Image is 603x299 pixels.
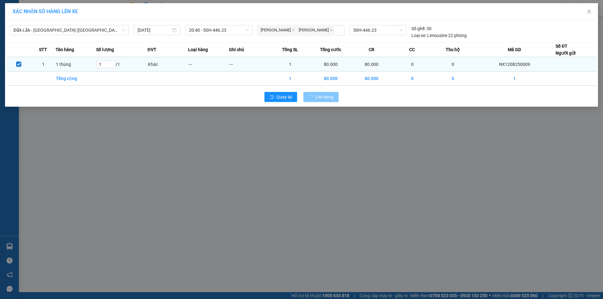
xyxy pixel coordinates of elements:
[270,57,311,72] td: 1
[310,72,351,86] td: 80.000
[189,25,249,35] span: 20:40 - 50H-446.23
[148,57,188,72] td: Khác
[56,57,96,72] td: 1 thùng
[138,27,171,34] input: 12/08/2025
[392,57,433,72] td: 0
[96,57,147,72] td: / 1
[188,57,229,72] td: ---
[96,46,114,53] span: Số lượng
[587,9,592,14] span: close
[411,32,467,39] div: Limousine 22 phòng
[148,46,156,53] span: ĐVT
[330,29,333,32] span: close
[269,95,274,100] span: rollback
[580,3,598,21] button: Close
[31,57,56,72] td: 1
[56,46,74,53] span: Tên hàng
[320,46,341,53] span: Tổng cước
[411,25,426,32] span: Số ghế:
[264,92,297,102] button: rollbackQuay lại
[229,46,244,53] span: Ghi chú
[446,46,460,53] span: Thu hộ
[409,46,415,53] span: CC
[270,72,311,86] td: 1
[351,57,392,72] td: 80.000
[351,72,392,86] td: 80.000
[433,57,474,72] td: 0
[392,72,433,86] td: 0
[292,29,295,32] span: close
[282,46,298,53] span: Tổng SL
[229,57,270,72] td: ---
[56,72,96,86] td: Tổng cộng
[188,46,208,53] span: Loại hàng
[14,25,125,35] span: Đắk Lắk - Sài Gòn (MT)
[508,46,521,53] span: Mã GD
[39,46,47,53] span: STT
[308,95,315,99] span: loading
[297,27,334,34] span: [PERSON_NAME]
[353,25,402,35] span: 50H-446.23
[411,32,426,39] span: Loại xe:
[473,57,556,72] td: NX1208250009
[369,46,374,53] span: CR
[276,93,292,100] span: Quay lại
[259,27,296,34] span: [PERSON_NAME]
[13,8,78,14] span: XÁC NHẬN SỐ HÀNG LÊN XE
[303,92,339,102] button: Lên hàng
[433,72,474,86] td: 0
[556,43,576,56] div: Số ĐT Người gửi
[315,93,334,100] span: Lên hàng
[310,57,351,72] td: 80.000
[411,25,432,32] div: 30
[473,72,556,86] td: 1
